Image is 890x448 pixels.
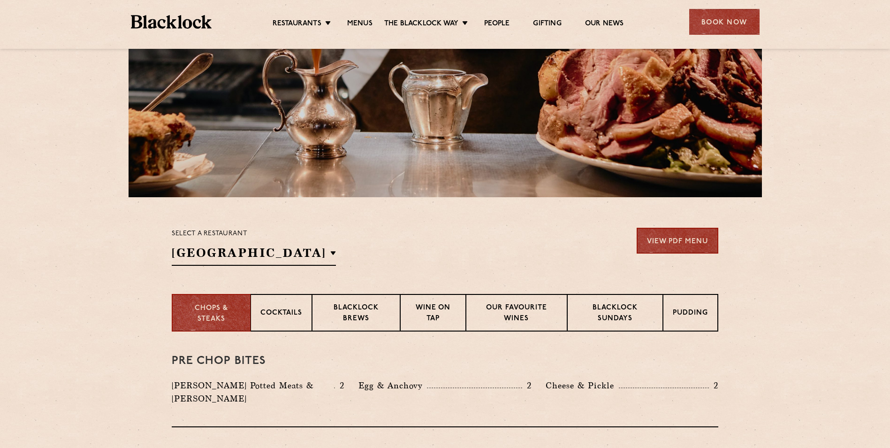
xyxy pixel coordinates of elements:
[709,379,718,392] p: 2
[522,379,532,392] p: 2
[322,303,390,325] p: Blacklock Brews
[347,19,373,30] a: Menus
[335,379,344,392] p: 2
[689,9,760,35] div: Book Now
[131,15,212,29] img: BL_Textured_Logo-footer-cropped.svg
[260,308,302,320] p: Cocktails
[273,19,321,30] a: Restaurants
[484,19,510,30] a: People
[546,379,619,392] p: Cheese & Pickle
[673,308,708,320] p: Pudding
[410,303,456,325] p: Wine on Tap
[358,379,427,392] p: Egg & Anchovy
[172,379,334,405] p: [PERSON_NAME] Potted Meats & [PERSON_NAME]
[172,355,718,367] h3: Pre Chop Bites
[172,245,336,266] h2: [GEOGRAPHIC_DATA]
[577,303,653,325] p: Blacklock Sundays
[172,228,336,240] p: Select a restaurant
[533,19,561,30] a: Gifting
[585,19,624,30] a: Our News
[182,303,241,324] p: Chops & Steaks
[384,19,458,30] a: The Blacklock Way
[476,303,557,325] p: Our favourite wines
[637,228,718,254] a: View PDF Menu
